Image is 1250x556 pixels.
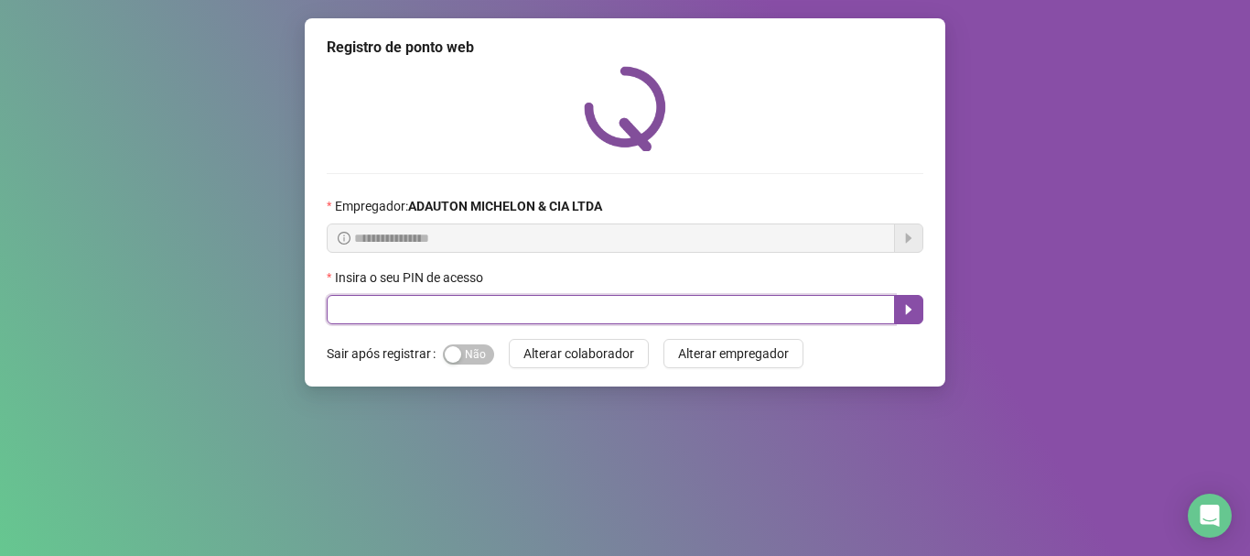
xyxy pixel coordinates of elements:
button: Alterar colaborador [509,339,649,368]
div: Registro de ponto web [327,37,923,59]
label: Insira o seu PIN de acesso [327,267,495,288]
span: Alterar colaborador [523,343,634,364]
span: info-circle [338,232,350,245]
strong: ADAUTON MICHELON & CIA LTDA [408,199,602,213]
img: QRPoint [584,66,666,151]
span: caret-right [901,302,916,317]
div: Open Intercom Messenger [1188,494,1232,538]
button: Alterar empregador [663,339,803,368]
span: Empregador : [335,196,602,216]
label: Sair após registrar [327,339,443,368]
span: Alterar empregador [678,343,789,364]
